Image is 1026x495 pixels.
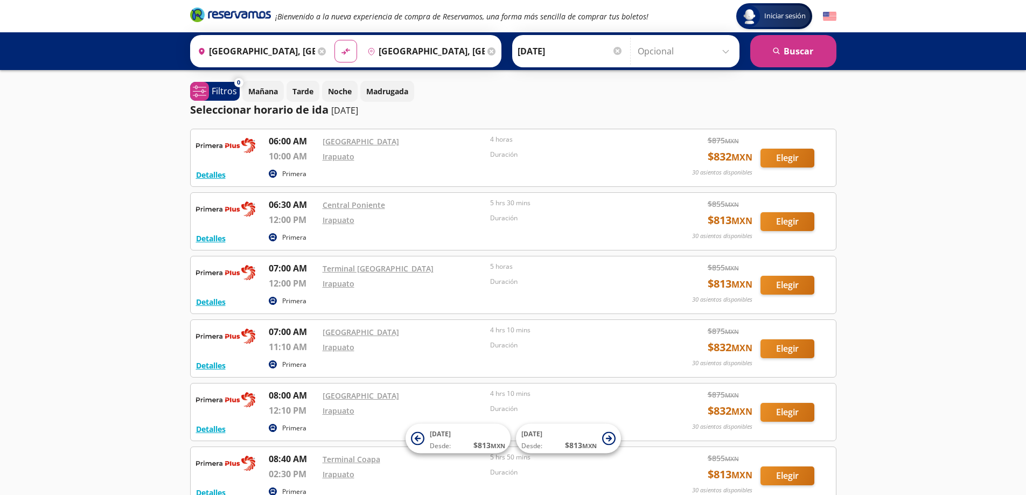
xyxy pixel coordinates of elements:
a: Brand Logo [190,6,271,26]
button: Madrugada [360,81,414,102]
small: MXN [731,278,752,290]
a: [GEOGRAPHIC_DATA] [323,391,399,401]
p: Primera [282,296,306,306]
p: 12:10 PM [269,404,317,417]
p: 30 asientos disponibles [692,168,752,177]
p: 30 asientos disponibles [692,232,752,241]
button: Elegir [760,212,814,231]
small: MXN [731,342,752,354]
span: $ 813 [708,276,752,292]
small: MXN [491,442,505,450]
p: 12:00 PM [269,213,317,226]
p: Madrugada [366,86,408,97]
span: $ 832 [708,403,752,419]
p: 30 asientos disponibles [692,295,752,304]
span: $ 832 [708,149,752,165]
em: ¡Bienvenido a la nueva experiencia de compra de Reservamos, una forma más sencilla de comprar tus... [275,11,648,22]
a: Irapuato [323,215,354,225]
span: $ 832 [708,339,752,355]
img: RESERVAMOS [196,135,255,156]
small: MXN [731,469,752,481]
button: Detalles [196,296,226,308]
p: 11:10 AM [269,340,317,353]
span: Desde: [430,441,451,451]
p: Duración [490,404,653,414]
small: MXN [731,215,752,227]
button: Detalles [196,233,226,244]
button: English [823,10,836,23]
p: Seleccionar horario de ida [190,102,329,118]
a: Irapuato [323,469,354,479]
small: MXN [731,151,752,163]
p: Duración [490,277,653,287]
button: [DATE]Desde:$813MXN [406,424,511,454]
p: Primera [282,233,306,242]
span: Iniciar sesión [760,11,810,22]
span: $ 813 [708,466,752,483]
span: $ 813 [565,440,597,451]
p: 5 horas [490,262,653,271]
span: $ 813 [473,440,505,451]
button: Noche [322,81,358,102]
p: 5 hrs 50 mins [490,452,653,462]
img: RESERVAMOS [196,262,255,283]
img: RESERVAMOS [196,452,255,474]
p: 08:40 AM [269,452,317,465]
button: Tarde [287,81,319,102]
button: Elegir [760,466,814,485]
img: RESERVAMOS [196,198,255,220]
p: 4 horas [490,135,653,144]
p: Duración [490,150,653,159]
a: Central Poniente [323,200,385,210]
p: 02:30 PM [269,468,317,480]
span: [DATE] [521,429,542,438]
small: MXN [725,455,739,463]
a: Irapuato [323,278,354,289]
p: 07:00 AM [269,262,317,275]
p: Primera [282,360,306,369]
button: [DATE]Desde:$813MXN [516,424,621,454]
p: 30 asientos disponibles [692,422,752,431]
button: Buscar [750,35,836,67]
input: Opcional [638,38,734,65]
p: 08:00 AM [269,389,317,402]
p: Duración [490,468,653,477]
p: Noche [328,86,352,97]
span: $ 875 [708,389,739,400]
small: MXN [725,264,739,272]
button: Detalles [196,360,226,371]
button: Detalles [196,169,226,180]
p: Primera [282,423,306,433]
small: MXN [725,327,739,336]
small: MXN [725,391,739,399]
p: 4 hrs 10 mins [490,325,653,335]
span: $ 855 [708,198,739,210]
a: [GEOGRAPHIC_DATA] [323,327,399,337]
input: Buscar Origen [193,38,315,65]
a: Irapuato [323,151,354,162]
a: Terminal Coapa [323,454,380,464]
p: 4 hrs 10 mins [490,389,653,399]
p: 5 hrs 30 mins [490,198,653,208]
p: Filtros [212,85,237,97]
button: Detalles [196,423,226,435]
p: Primera [282,169,306,179]
span: $ 855 [708,262,739,273]
p: 30 asientos disponibles [692,486,752,495]
span: $ 855 [708,452,739,464]
p: Duración [490,340,653,350]
small: MXN [725,200,739,208]
input: Buscar Destino [363,38,485,65]
p: Duración [490,213,653,223]
span: [DATE] [430,429,451,438]
p: [DATE] [331,104,358,117]
a: Irapuato [323,406,354,416]
span: $ 875 [708,135,739,146]
img: RESERVAMOS [196,325,255,347]
img: RESERVAMOS [196,389,255,410]
p: 06:00 AM [269,135,317,148]
small: MXN [582,442,597,450]
i: Brand Logo [190,6,271,23]
button: 0Filtros [190,82,240,101]
button: Elegir [760,339,814,358]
